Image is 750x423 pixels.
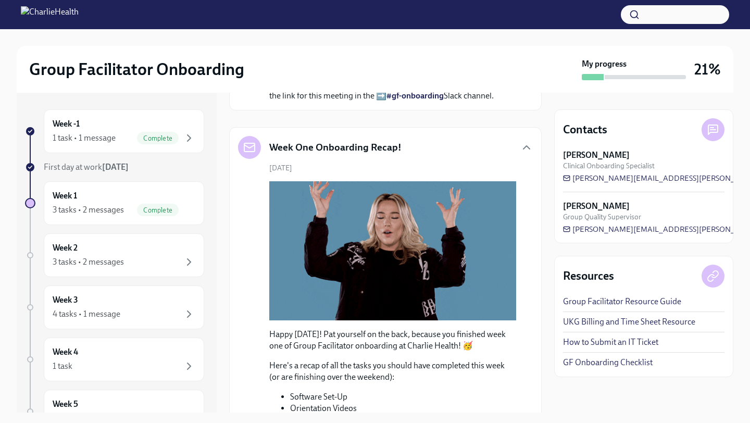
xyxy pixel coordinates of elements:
[269,329,516,352] p: Happy [DATE]! Pat yourself on the back, because you finished week one of Group Facilitator onboar...
[563,357,653,368] a: GF Onboarding Checklist
[563,268,614,284] h4: Resources
[563,296,681,307] a: Group Facilitator Resource Guide
[53,360,72,372] div: 1 task
[563,122,607,138] h4: Contacts
[53,399,78,410] h6: Week 5
[25,233,204,277] a: Week 23 tasks • 2 messages
[29,59,244,80] h2: Group Facilitator Onboarding
[137,206,179,214] span: Complete
[53,256,124,268] div: 3 tasks • 2 messages
[386,91,444,101] a: #gf-onboarding
[25,161,204,173] a: First day at work[DATE]
[53,242,78,254] h6: Week 2
[25,338,204,381] a: Week 41 task
[694,60,721,79] h3: 21%
[290,391,516,403] li: Software Set-Up
[269,181,516,320] button: Zoom image
[53,308,120,320] div: 4 tasks • 1 message
[137,134,179,142] span: Complete
[563,337,658,348] a: How to Submit an IT Ticket
[21,6,79,23] img: CharlieHealth
[563,201,630,212] strong: [PERSON_NAME]
[563,150,630,161] strong: [PERSON_NAME]
[269,163,292,173] span: [DATE]
[269,360,516,383] p: Here's a recap of all the tasks you should have completed this week (or are finishing over the we...
[53,346,78,358] h6: Week 4
[44,162,129,172] span: First day at work
[563,161,655,171] span: Clinical Onboarding Specialist
[269,141,402,154] h5: Week One Onboarding Recap!
[582,58,627,70] strong: My progress
[53,294,78,306] h6: Week 3
[563,316,695,328] a: UKG Billing and Time Sheet Resource
[102,162,129,172] strong: [DATE]
[53,190,77,202] h6: Week 1
[53,118,80,130] h6: Week -1
[53,132,116,144] div: 1 task • 1 message
[25,285,204,329] a: Week 34 tasks • 1 message
[563,212,641,222] span: Group Quality Supervisor
[53,204,124,216] div: 3 tasks • 2 messages
[25,181,204,225] a: Week 13 tasks • 2 messagesComplete
[290,403,516,414] li: Orientation Videos
[25,109,204,153] a: Week -11 task • 1 messageComplete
